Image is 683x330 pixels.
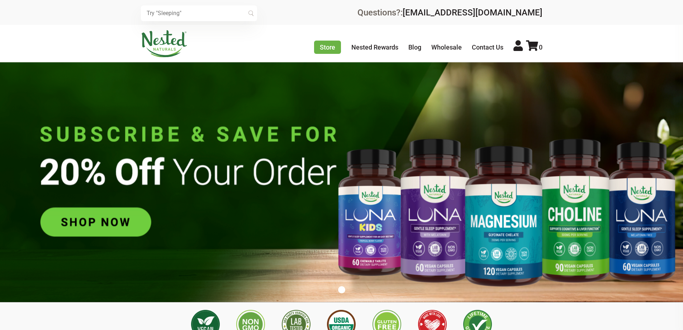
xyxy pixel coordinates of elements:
[408,43,421,51] a: Blog
[141,5,257,21] input: Try "Sleeping"
[472,43,503,51] a: Contact Us
[314,41,341,54] a: Store
[351,43,398,51] a: Nested Rewards
[526,43,542,51] a: 0
[431,43,462,51] a: Wholesale
[539,43,542,51] span: 0
[403,8,542,18] a: [EMAIL_ADDRESS][DOMAIN_NAME]
[357,8,542,17] div: Questions?:
[141,30,188,57] img: Nested Naturals
[338,286,345,293] button: 1 of 1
